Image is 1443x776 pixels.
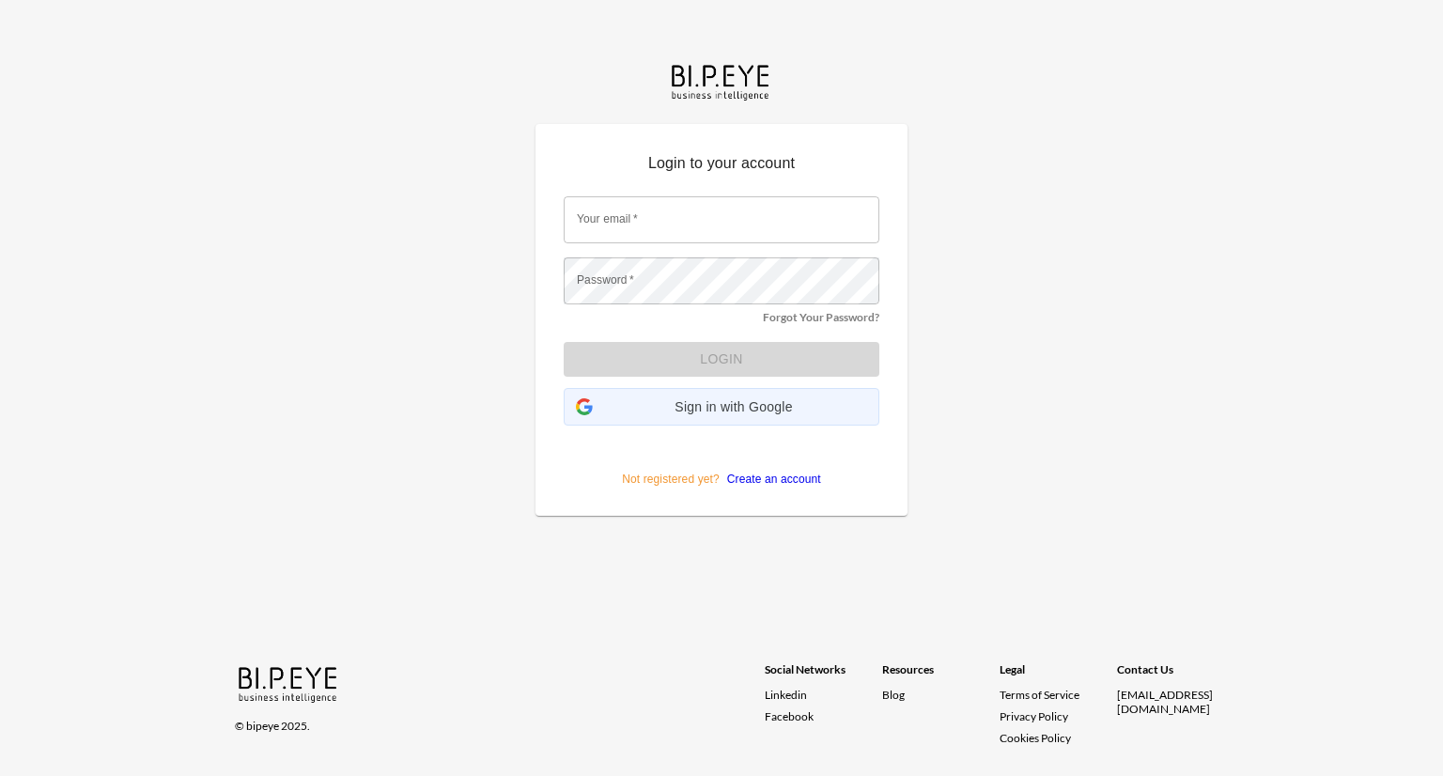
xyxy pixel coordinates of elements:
span: Sign in with Google [600,399,867,414]
div: Sign in with Google [564,388,879,426]
a: Privacy Policy [1000,709,1068,723]
div: © bipeye 2025. [235,707,738,733]
a: Terms of Service [1000,688,1109,702]
div: Resources [882,662,1000,688]
div: Social Networks [765,662,882,688]
a: Facebook [765,709,882,723]
a: Forgot Your Password? [763,310,879,324]
div: [EMAIL_ADDRESS][DOMAIN_NAME] [1117,688,1234,716]
span: Linkedin [765,688,807,702]
img: bipeye-logo [668,60,775,102]
div: Contact Us [1117,662,1234,688]
img: bipeye-logo [235,662,343,705]
a: Create an account [720,473,821,486]
div: Legal [1000,662,1117,688]
p: Login to your account [564,152,879,182]
a: Blog [882,688,905,702]
a: Linkedin [765,688,882,702]
span: Facebook [765,709,814,723]
a: Cookies Policy [1000,731,1071,745]
p: Not registered yet? [564,441,879,488]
